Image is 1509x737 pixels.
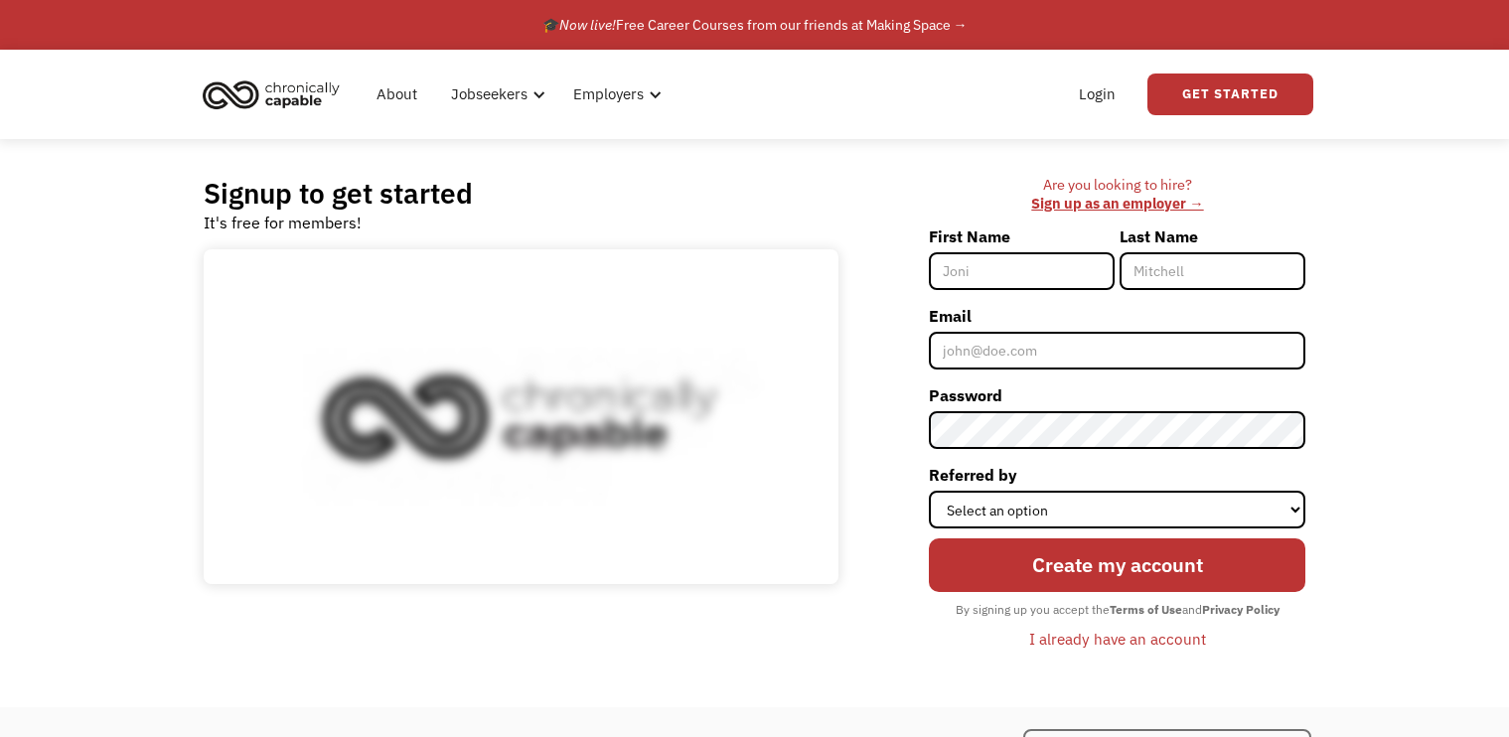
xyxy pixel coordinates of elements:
[946,597,1289,623] div: By signing up you accept the and
[197,73,355,116] a: home
[1110,602,1182,617] strong: Terms of Use
[1031,194,1203,213] a: Sign up as an employer →
[929,221,1115,252] label: First Name
[929,176,1305,213] div: Are you looking to hire? ‍
[559,16,616,34] em: Now live!
[1147,74,1313,115] a: Get Started
[204,176,473,211] h2: Signup to get started
[1014,622,1221,656] a: I already have an account
[204,211,362,234] div: It's free for members!
[929,221,1305,656] form: Member-Signup-Form
[439,63,551,126] div: Jobseekers
[561,63,668,126] div: Employers
[929,300,1305,332] label: Email
[1067,63,1128,126] a: Login
[929,538,1305,592] input: Create my account
[542,13,968,37] div: 🎓 Free Career Courses from our friends at Making Space →
[1202,602,1280,617] strong: Privacy Policy
[573,82,644,106] div: Employers
[1029,627,1206,651] div: I already have an account
[929,252,1115,290] input: Joni
[929,459,1305,491] label: Referred by
[1120,252,1305,290] input: Mitchell
[929,332,1305,369] input: john@doe.com
[197,73,346,116] img: Chronically Capable logo
[1120,221,1305,252] label: Last Name
[929,379,1305,411] label: Password
[451,82,528,106] div: Jobseekers
[365,63,429,126] a: About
